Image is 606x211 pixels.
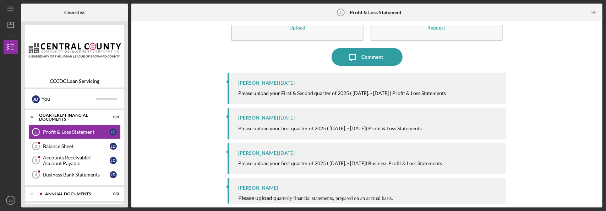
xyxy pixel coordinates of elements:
[43,172,110,178] div: Business Bank Statements
[238,115,278,121] div: [PERSON_NAME]
[28,139,121,153] a: 2Balance SheetJD
[32,95,40,103] div: J D
[110,157,117,164] div: J D
[106,192,119,196] div: 0 / 3
[9,199,13,202] text: JD
[279,150,295,156] time: 2025-05-12 01:34
[25,28,124,71] img: Product logo
[350,10,402,15] b: Profit & Loss Statement
[279,115,295,121] time: 2025-05-12 02:00
[35,130,37,134] tspan: 1
[238,185,278,191] div: [PERSON_NAME]
[332,48,403,66] button: Comment
[35,158,37,163] tspan: 3
[43,143,110,149] div: Balance Sheet
[340,10,342,15] tspan: 1
[35,144,37,148] tspan: 2
[43,155,110,166] div: Accounts Receivable/ Account Payable
[238,150,278,156] div: [PERSON_NAME]
[50,78,99,84] b: CCCDC Loan Servicing
[35,173,37,177] tspan: 4
[238,125,422,132] p: Please upload your first quarter of 2025 ( [DATE]. - [DATE]) Profit & Loss Statements
[28,168,121,182] a: 4Business Bank StatementsJD
[289,25,305,30] div: Upload
[45,192,101,196] div: Annual Documents
[28,125,121,139] a: 1Profit & Loss StatementJD
[39,113,101,121] div: Quarterly Financial Documents
[238,90,446,96] mark: Please upload your First & Second quarter of 2025 ( [DATE]. - [DATE] ) Profit & Loss Statements
[110,128,117,136] div: J D
[238,80,278,86] div: [PERSON_NAME]
[4,193,18,207] button: JD
[64,10,85,15] b: Checklist
[42,93,96,105] div: You
[110,143,117,150] div: J D
[361,48,383,66] div: Comment
[279,80,295,86] time: 2025-06-06 13:50
[28,153,121,168] a: 3Accounts Receivable/ Account PayableJD
[238,159,442,167] p: Please upload your first quarter of 2025 ( [DATE]. - [DATE]) Business Profit & Loss Statements
[428,25,446,30] div: Request
[106,115,119,119] div: 0 / 4
[110,171,117,178] div: J D
[238,194,393,201] span: Please upload q
[277,196,393,201] span: uarterly financial statements, prepared on an accrual basis.
[43,129,110,135] div: Profit & Loss Statement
